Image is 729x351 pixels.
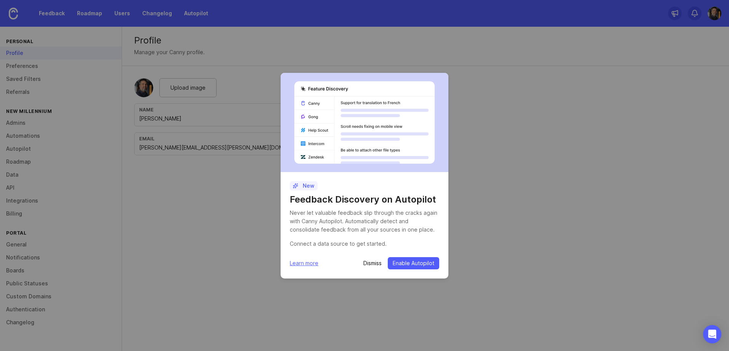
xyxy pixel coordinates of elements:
a: Learn more [290,259,318,267]
p: New [293,182,315,190]
div: Never let valuable feedback slip through the cracks again with Canny Autopilot. Automatically det... [290,209,439,234]
button: Dismiss [363,259,382,267]
div: Open Intercom Messenger [703,325,721,343]
h1: Feedback Discovery on Autopilot [290,193,439,206]
button: Enable Autopilot [388,257,439,269]
img: autopilot-456452bdd303029aca878276f8eef889.svg [294,81,435,164]
span: Enable Autopilot [393,259,434,267]
div: Connect a data source to get started. [290,240,439,248]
